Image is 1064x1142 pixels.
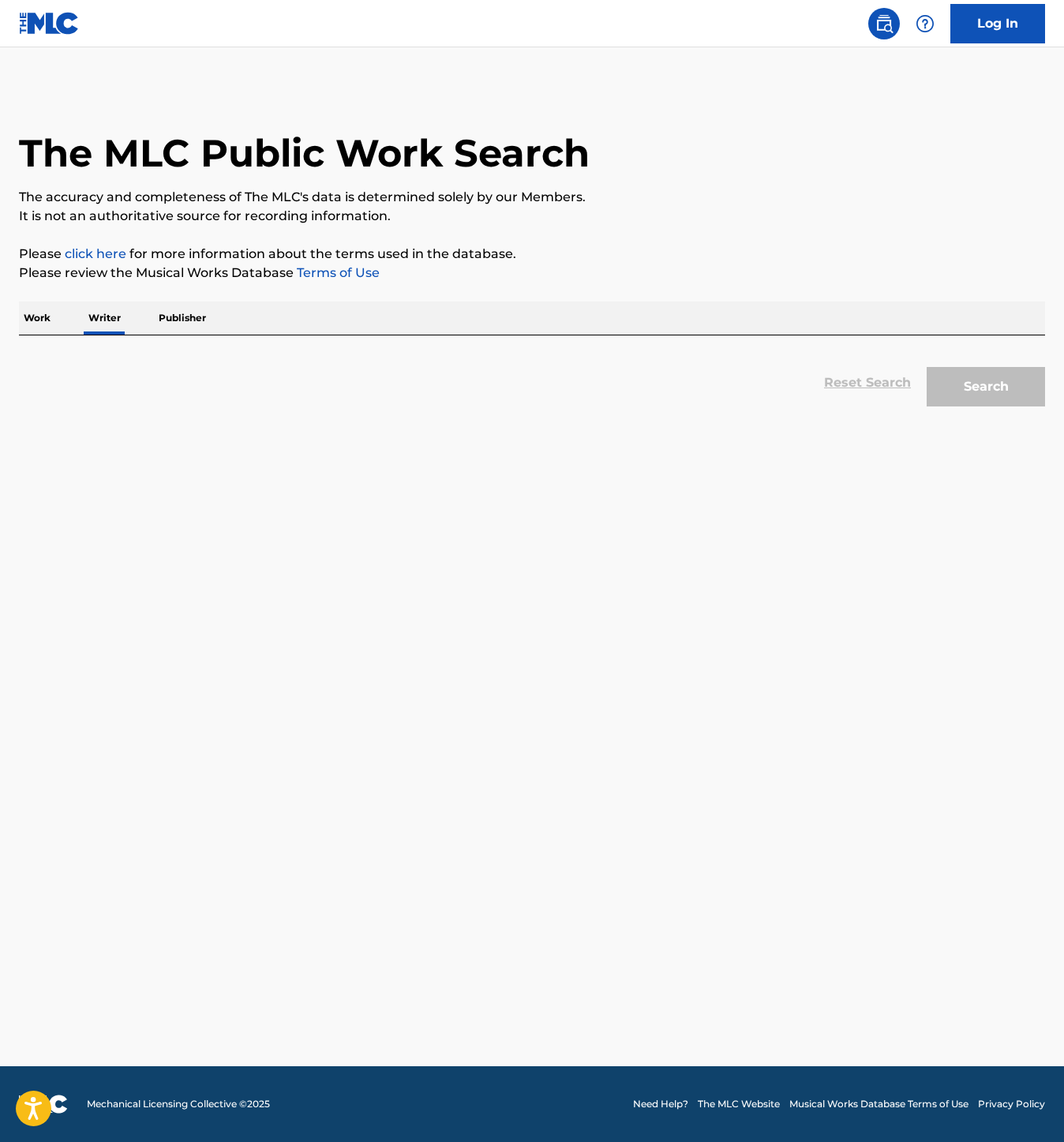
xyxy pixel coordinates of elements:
[19,207,1045,226] p: It is not an authoritative source for recording information.
[19,188,1045,207] p: The accuracy and completeness of The MLC's data is determined solely by our Members.
[950,4,1045,43] a: Log In
[909,8,941,39] div: Help
[19,12,80,35] img: MLC Logo
[19,351,1045,414] form: Search Form
[978,1097,1045,1111] a: Privacy Policy
[875,14,894,33] img: search
[154,301,211,335] p: Publisher
[87,1097,270,1111] span: Mechanical Licensing Collective © 2025
[698,1097,780,1111] a: The MLC Website
[19,264,1045,283] p: Please review the Musical Works Database
[84,301,126,335] p: Writer
[916,14,935,33] img: help
[633,1097,688,1111] a: Need Help?
[19,1095,68,1114] img: logo
[294,265,380,280] a: Terms of Use
[19,129,590,177] h1: The MLC Public Work Search
[789,1097,968,1111] a: Musical Works Database Terms of Use
[65,246,126,261] a: click here
[19,301,55,335] p: Work
[19,245,1045,264] p: Please for more information about the terms used in the database.
[868,8,900,39] a: Public Search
